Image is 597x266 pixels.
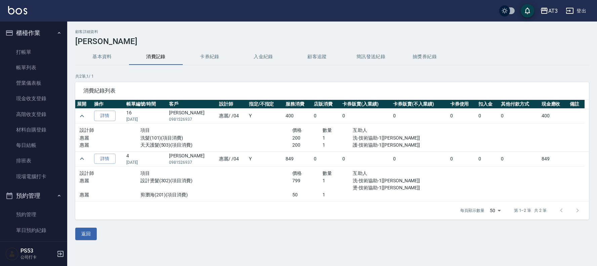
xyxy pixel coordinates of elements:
p: 燙-技術協助-1[[PERSON_NAME]] [353,184,444,191]
th: 設計師 [217,100,247,109]
p: 200 [292,135,323,142]
td: 0 [499,151,540,166]
p: 剪瀏海(201)(項目消費) [140,191,292,198]
p: 洗髮(101)(項目消費) [140,135,292,142]
a: 材料自購登錄 [3,122,65,138]
p: 洗-技術協助-1[[PERSON_NAME]] [353,135,444,142]
a: 詳情 [94,111,116,121]
p: 公司打卡 [20,254,55,260]
p: 0981526937 [169,159,216,165]
a: 現場電腦打卡 [3,169,65,184]
td: 0 [477,109,499,123]
p: 惠麗 [80,142,140,149]
p: [DATE] [126,116,166,122]
th: 客戶 [167,100,218,109]
p: 1 [323,142,353,149]
h5: PS53 [20,248,55,254]
th: 服務消費 [284,100,312,109]
span: 互助人 [353,170,367,176]
p: 惠麗 [80,191,140,198]
a: 帳單列表 [3,60,65,75]
a: 打帳單 [3,44,65,60]
td: [PERSON_NAME] [167,109,218,123]
th: 帳單編號/時間 [125,100,167,109]
p: 1 [323,177,353,184]
td: 0 [341,109,391,123]
td: 0 [449,151,477,166]
span: 價格 [292,170,302,176]
button: 登出 [563,5,589,17]
button: 簡訊發送紀錄 [344,49,398,65]
a: 排班表 [3,153,65,168]
td: 400 [284,109,312,123]
td: Y [247,151,284,166]
button: 預約管理 [3,187,65,204]
button: 抽獎券紀錄 [398,49,452,65]
td: 0 [477,151,499,166]
a: 每日結帳 [3,138,65,153]
p: 共 2 筆, 1 / 1 [75,73,589,79]
button: save [521,4,534,17]
p: 惠麗 [80,135,140,142]
a: 營業儀表板 [3,75,65,91]
button: 入金紀錄 [237,49,290,65]
p: 每頁顯示數量 [460,207,484,214]
td: Y [247,109,284,123]
button: 櫃檯作業 [3,24,65,42]
button: 卡券紀錄 [183,49,237,65]
p: 設計燙髮(302)(項目消費) [140,177,292,184]
button: AT3 [538,4,560,18]
p: 799 [292,177,323,184]
span: 項目 [140,127,150,133]
td: 400 [540,109,568,123]
td: 849 [540,151,568,166]
th: 現金應收 [540,100,568,109]
p: 50 [292,191,323,198]
span: 價格 [292,127,302,133]
th: 操作 [92,100,124,109]
td: 0 [499,109,540,123]
span: 數量 [323,170,332,176]
p: 1 [323,135,353,142]
td: 0 [312,109,341,123]
span: 消費紀錄列表 [83,87,581,94]
button: 顧客追蹤 [290,49,344,65]
td: 0 [312,151,341,166]
span: 設計師 [80,127,94,133]
button: expand row [77,154,87,164]
a: 單週預約紀錄 [3,238,65,254]
div: AT3 [548,7,558,15]
img: Logo [8,6,27,14]
a: 高階收支登錄 [3,107,65,122]
span: 設計師 [80,170,94,176]
a: 預約管理 [3,207,65,222]
td: 惠麗 / /04 [217,151,247,166]
a: 單日預約紀錄 [3,223,65,238]
th: 店販消費 [312,100,341,109]
td: 0 [391,109,448,123]
td: 849 [284,151,312,166]
p: [DATE] [126,159,166,165]
th: 卡券使用 [449,100,477,109]
td: [PERSON_NAME] [167,151,218,166]
button: 基本資料 [75,49,129,65]
span: 互助人 [353,127,367,133]
th: 卡券販賣(不入業績) [391,100,448,109]
td: 0 [391,151,448,166]
button: 消費記錄 [129,49,183,65]
span: 項目 [140,170,150,176]
th: 其他付款方式 [499,100,540,109]
img: Person [5,247,19,261]
a: 現金收支登錄 [3,91,65,106]
th: 扣入金 [477,100,499,109]
th: 卡券販賣(入業績) [341,100,391,109]
td: 惠麗 / /04 [217,109,247,123]
div: 50 [487,201,503,220]
td: 0 [341,151,391,166]
p: 天天護髮(503)(項目消費) [140,142,292,149]
p: 第 1–2 筆 共 2 筆 [514,207,547,214]
button: expand row [77,111,87,121]
th: 展開 [75,100,92,109]
th: 備註 [568,100,585,109]
p: 0981526937 [169,116,216,122]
